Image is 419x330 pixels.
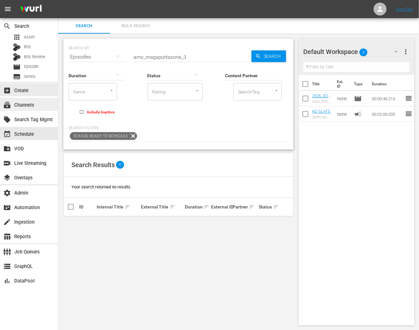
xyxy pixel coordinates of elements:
td: 00:00:46.213 [369,91,405,106]
span: Bulk Search [114,22,158,30]
img: ans4CAIJ8jUAAAAAAAAAAAAAAAAAAAAAAAAgQb4GAAAAAAAAAAAAAAAAAAAAAAAAJMjXAAAAAAAAAAAAAAAAAAAAAAAAgAT5G... [16,2,47,17]
div: 2526_EDC_Goaltoberfest25_SocialMediaVideoContent_EN_9-16_FanLimbsGoalsNoMusic [312,100,332,104]
span: DataPool [3,277,11,285]
span: Search [261,50,286,62]
div: External ID [211,204,231,209]
span: Job Queues [3,248,11,256]
span: Search [62,22,106,30]
button: Open [109,88,115,94]
span: Your search returned no results. [71,185,132,189]
span: sort [249,204,255,210]
span: Ad [354,110,362,118]
span: Overlays [3,174,11,182]
span: Episode [354,95,362,102]
div: Status [259,203,275,211]
th: Duration [368,75,407,93]
div: Bits Review [13,53,21,61]
td: None [335,106,351,122]
span: Reports [3,233,11,240]
div: External Title [141,203,183,211]
div: Default Workspace [304,43,404,61]
button: Open [194,88,200,94]
span: reorder [405,94,413,102]
div: ID [79,204,95,209]
span: sort [170,204,176,210]
th: Ext. ID [333,75,350,93]
span: Channels [3,101,11,109]
span: Create [3,87,11,94]
p: Search Filters: [69,125,288,131]
span: 0 [116,161,124,169]
th: Type [350,75,368,93]
span: Admin [3,189,11,197]
span: Bits Review [24,54,45,60]
span: Automation [3,204,11,211]
span: Episode [13,63,21,71]
span: reorder [405,110,413,118]
span: Search Results [71,161,115,169]
span: Asset [13,33,21,41]
span: Ingestion [3,218,11,226]
a: Sign Out [396,6,413,12]
button: Open [274,88,280,94]
span: sort [204,204,209,210]
span: Series [24,73,36,80]
div: 2MIN AD SLATE (DP1) [312,115,332,119]
a: AD SLATE [312,109,331,114]
span: sort [273,204,279,210]
div: Bits [13,43,21,51]
span: 2 [360,46,368,59]
span: Episode [24,63,38,70]
span: sort [125,204,131,210]
span: Include Inactive [87,109,114,115]
span: Schedule [3,130,11,138]
th: Title [312,75,333,93]
div: Episodes [69,48,125,66]
span: VOD [3,145,11,153]
span: Asset [24,34,35,40]
div: Partner [232,203,257,211]
div: Internal Title [97,203,139,211]
td: None [335,91,351,106]
span: Search [3,22,11,30]
div: Duration [185,203,209,211]
td: 00:02:00.020 [369,106,405,122]
span: Search Tag Mgmt [3,116,11,123]
span: Series [13,73,21,80]
span: menu [4,5,12,13]
span: Status: Ready to Schedule [70,132,129,140]
span: Bits [24,44,31,50]
button: more_vert [402,44,410,59]
span: Live Streaming [3,159,11,167]
span: GraphQL [3,262,11,270]
span: more_vert [402,48,410,56]
button: Search [252,50,286,62]
a: 2526_EDC_Goaltoberfest25_SocialMediaVideoContent_EN_9-16_FanLimbsGoalsNoMusic [312,93,332,137]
